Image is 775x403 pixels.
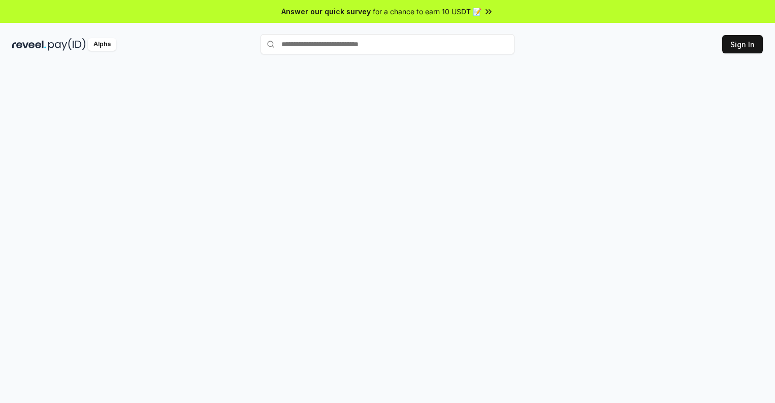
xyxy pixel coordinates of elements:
[722,35,763,53] button: Sign In
[281,6,371,17] span: Answer our quick survey
[12,38,46,51] img: reveel_dark
[88,38,116,51] div: Alpha
[373,6,481,17] span: for a chance to earn 10 USDT 📝
[48,38,86,51] img: pay_id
